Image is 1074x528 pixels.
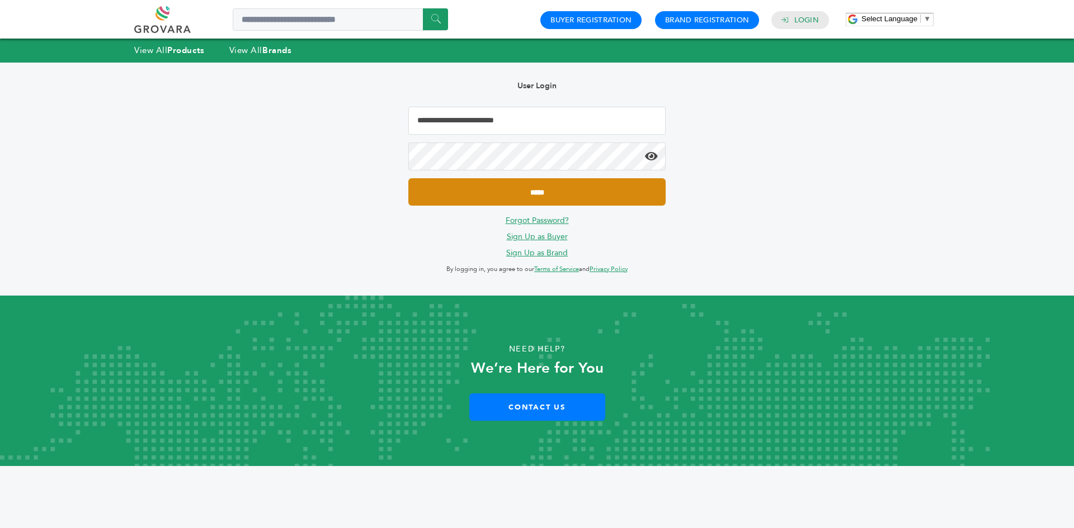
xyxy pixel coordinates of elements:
a: Buyer Registration [550,15,632,25]
span: Select Language [861,15,917,23]
a: Privacy Policy [590,265,628,273]
a: Brand Registration [665,15,749,25]
strong: Products [167,45,204,56]
a: View AllProducts [134,45,205,56]
a: Terms of Service [534,265,579,273]
strong: We’re Here for You [471,358,604,378]
span: ​ [920,15,921,23]
a: Select Language​ [861,15,931,23]
a: Forgot Password? [506,215,569,226]
span: ▼ [924,15,931,23]
a: Contact Us [469,393,605,421]
p: By logging in, you agree to our and [408,263,666,276]
p: Need Help? [54,341,1020,358]
input: Email Address [408,107,666,135]
a: View AllBrands [229,45,292,56]
a: Sign Up as Brand [506,248,568,258]
input: Search a product or brand... [233,8,448,31]
a: Sign Up as Buyer [507,231,568,242]
input: Password [408,142,666,170]
b: User Login [517,80,557,91]
a: Login [794,15,819,25]
strong: Brands [262,45,291,56]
